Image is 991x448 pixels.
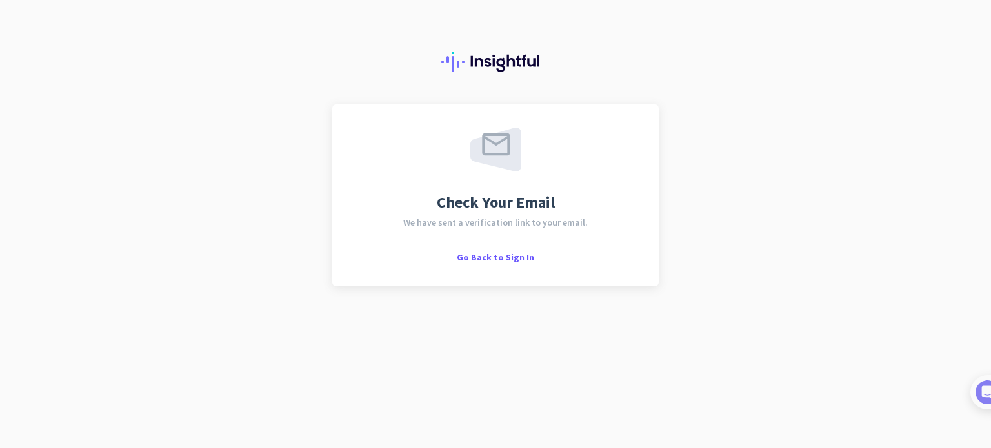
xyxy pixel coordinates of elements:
img: email-sent [470,128,521,171]
span: Go Back to Sign In [457,251,534,263]
span: Check Your Email [437,195,555,210]
span: We have sent a verification link to your email. [403,218,588,227]
img: Insightful [441,52,550,72]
